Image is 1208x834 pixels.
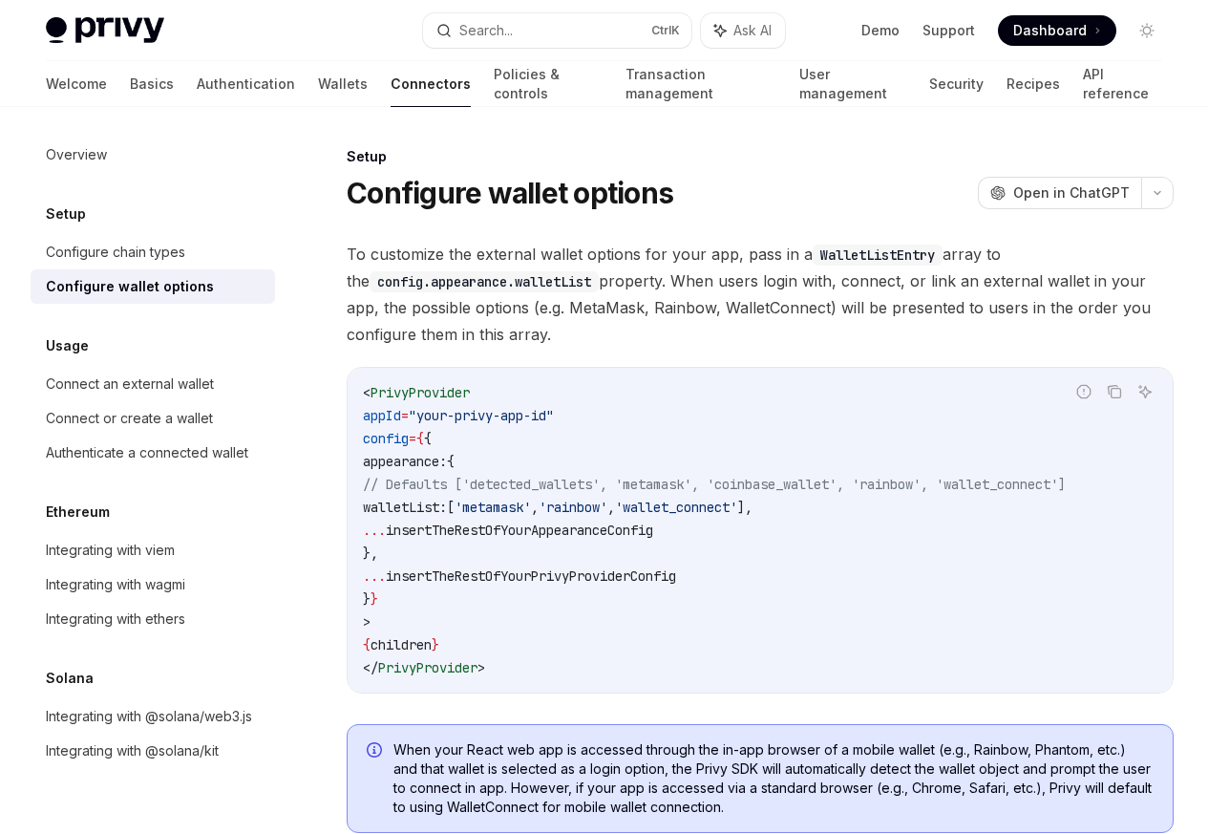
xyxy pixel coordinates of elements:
a: Basics [130,61,174,107]
div: Overview [46,143,107,166]
h1: Configure wallet options [347,176,673,210]
button: Report incorrect code [1071,379,1096,404]
span: Ctrl K [651,23,680,38]
a: Dashboard [998,15,1116,46]
a: Connectors [391,61,471,107]
span: , [531,499,539,516]
span: } [371,590,378,608]
div: Integrating with @solana/kit [46,739,219,762]
button: Ask AI [1133,379,1157,404]
span: appId [363,407,401,424]
div: Connect an external wallet [46,373,214,396]
div: Integrating with ethers [46,608,185,631]
div: Integrating with viem [46,539,175,562]
span: < [363,384,371,401]
a: Integrating with @solana/web3.js [31,699,275,734]
h5: Usage [46,334,89,357]
a: Connect or create a wallet [31,401,275,436]
span: When your React web app is accessed through the in-app browser of a mobile wallet (e.g., Rainbow,... [393,740,1154,817]
span: </ [363,659,378,676]
button: Search...CtrlK [423,13,691,48]
span: { [447,453,455,470]
code: WalletListEntry [813,245,943,266]
div: Integrating with @solana/web3.js [46,705,252,728]
span: { [416,430,424,447]
a: Integrating with viem [31,533,275,567]
h5: Setup [46,203,86,225]
span: // Defaults ['detected_wallets', 'metamask', 'coinbase_wallet', 'rainbow', 'wallet_connect'] [363,476,1066,493]
div: Authenticate a connected wallet [46,441,248,464]
a: Security [929,61,984,107]
a: Configure wallet options [31,269,275,304]
div: Search... [459,19,513,42]
div: Setup [347,147,1174,166]
h5: Ethereum [46,501,110,524]
a: Wallets [318,61,368,107]
code: config.appearance.walletList [370,271,599,292]
div: Connect or create a wallet [46,407,213,430]
span: 'metamask' [455,499,531,516]
svg: Info [367,742,386,761]
a: Authenticate a connected wallet [31,436,275,470]
span: To customize the external wallet options for your app, pass in a array to the property. When user... [347,241,1174,348]
button: Ask AI [701,13,785,48]
span: insertTheRestOfYourPrivyProviderConfig [386,567,676,585]
a: User management [799,61,906,107]
a: Authentication [197,61,295,107]
a: Overview [31,138,275,172]
span: PrivyProvider [371,384,470,401]
a: Recipes [1007,61,1060,107]
span: }, [363,545,378,562]
span: children [371,636,432,653]
span: insertTheRestOfYourAppearanceConfig [386,522,653,539]
a: Transaction management [625,61,776,107]
span: "your-privy-app-id" [409,407,554,424]
div: Integrating with wagmi [46,573,185,596]
a: Configure chain types [31,235,275,269]
span: = [409,430,416,447]
span: Dashboard [1013,21,1087,40]
span: ... [363,567,386,585]
a: Integrating with wagmi [31,567,275,602]
div: Configure chain types [46,241,185,264]
span: PrivyProvider [378,659,477,676]
span: ... [363,522,386,539]
div: Configure wallet options [46,275,214,298]
button: Open in ChatGPT [978,177,1141,209]
span: walletList: [363,499,447,516]
span: , [607,499,615,516]
a: Demo [861,21,900,40]
span: Ask AI [733,21,772,40]
span: ], [737,499,752,516]
span: > [477,659,485,676]
span: 'wallet_connect' [615,499,737,516]
a: API reference [1083,61,1162,107]
h5: Solana [46,667,94,690]
span: } [363,590,371,608]
a: Integrating with @solana/kit [31,734,275,768]
a: Support [922,21,975,40]
span: 'rainbow' [539,499,607,516]
button: Copy the contents from the code block [1102,379,1127,404]
span: = [401,407,409,424]
span: [ [447,499,455,516]
span: config [363,430,409,447]
span: > [363,613,371,631]
span: { [363,636,371,653]
span: } [432,636,439,653]
a: Welcome [46,61,107,107]
span: appearance: [363,453,447,470]
a: Integrating with ethers [31,602,275,636]
a: Connect an external wallet [31,367,275,401]
img: light logo [46,17,164,44]
span: { [424,430,432,447]
a: Policies & controls [494,61,603,107]
span: Open in ChatGPT [1013,183,1130,203]
button: Toggle dark mode [1132,15,1162,46]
